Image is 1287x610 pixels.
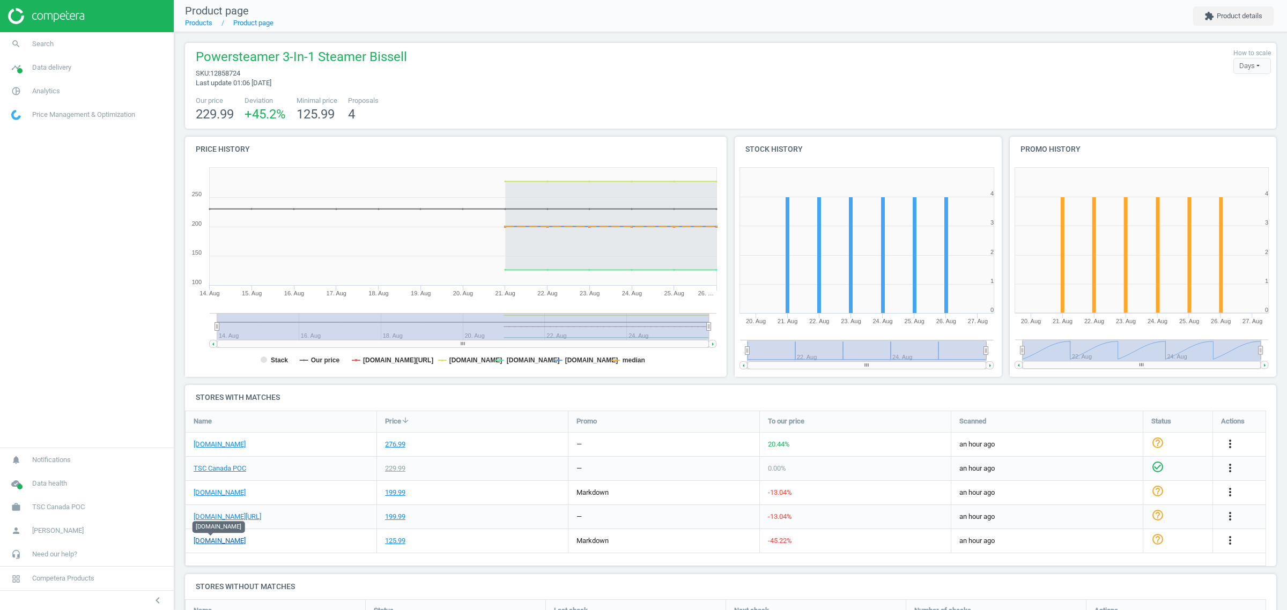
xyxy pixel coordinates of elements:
[348,96,379,106] span: Proposals
[1265,307,1268,313] text: 0
[768,440,790,448] span: 20.44 %
[194,464,246,473] a: TSC Canada POC
[1224,534,1237,548] button: more_vert
[297,96,337,106] span: Minimal price
[1116,318,1136,324] tspan: 23. Aug
[348,107,355,122] span: 4
[11,110,21,120] img: wGWNvw8QSZomAAAAABJRU5ErkJggg==
[1053,318,1072,324] tspan: 21. Aug
[809,318,829,324] tspan: 22. Aug
[768,512,792,520] span: -13.04 %
[872,318,892,324] tspan: 24. Aug
[194,512,261,522] a: [DOMAIN_NAME][URL]
[411,290,431,296] tspan: 19. Aug
[297,107,335,122] span: 125.99
[192,249,202,256] text: 150
[622,290,642,296] tspan: 24. Aug
[32,86,60,96] span: Analytics
[495,290,515,296] tspan: 21. Aug
[196,69,210,77] span: sku :
[385,536,405,546] div: 125.99
[6,81,26,101] i: pie_chart_outlined
[768,537,792,545] span: -45.22 %
[242,290,262,296] tspan: 15. Aug
[194,488,246,497] a: [DOMAIN_NAME]
[1265,219,1268,226] text: 3
[311,356,340,364] tspan: Our price
[1224,486,1237,499] i: more_vert
[32,63,71,72] span: Data delivery
[6,450,26,470] i: notifications
[185,137,727,162] h4: Price history
[623,356,645,364] tspan: median
[664,290,684,296] tspan: 25. Aug
[6,520,26,541] i: person
[1151,460,1164,473] i: check_circle_outline
[401,416,410,425] i: arrow_downward
[1265,190,1268,197] text: 4
[194,536,246,546] a: [DOMAIN_NAME]
[453,290,473,296] tspan: 20. Aug
[1151,416,1171,426] span: Status
[1148,318,1167,324] tspan: 24. Aug
[768,488,792,496] span: -13.04 %
[990,249,994,255] text: 2
[1233,49,1271,58] label: How to scale
[936,318,956,324] tspan: 26. Aug
[32,549,77,559] span: Need our help?
[368,290,388,296] tspan: 18. Aug
[1151,436,1164,449] i: help_outline
[576,464,582,473] div: —
[990,219,994,226] text: 3
[1151,533,1164,546] i: help_outline
[1265,249,1268,255] text: 2
[1010,137,1277,162] h4: Promo history
[194,440,246,449] a: [DOMAIN_NAME]
[192,220,202,227] text: 200
[1224,437,1237,451] button: more_vert
[768,464,786,472] span: 0.00 %
[1204,11,1214,21] i: extension
[576,537,609,545] span: markdown
[841,318,861,324] tspan: 23. Aug
[959,512,1135,522] span: an hour ago
[6,473,26,494] i: cloud_done
[245,107,286,122] span: +45.2 %
[990,307,994,313] text: 0
[210,69,240,77] span: 12858724
[196,96,234,106] span: Our price
[576,512,582,522] div: —
[151,594,164,607] i: chevron_left
[959,440,1135,449] span: an hour ago
[576,488,609,496] span: markdown
[32,455,71,465] span: Notifications
[768,416,804,426] span: To our price
[32,479,67,488] span: Data health
[1224,534,1237,547] i: more_vert
[959,488,1135,497] span: an hour ago
[1151,509,1164,522] i: help_outline
[968,318,988,324] tspan: 27. Aug
[6,34,26,54] i: search
[746,318,766,324] tspan: 20. Aug
[1265,278,1268,284] text: 1
[1193,6,1274,26] button: extensionProduct details
[196,79,271,87] span: Last update 01:06 [DATE]
[1224,462,1237,474] i: more_vert
[385,440,405,449] div: 276.99
[199,290,219,296] tspan: 14. Aug
[32,39,54,49] span: Search
[1242,318,1262,324] tspan: 27. Aug
[271,356,288,364] tspan: Stack
[144,593,171,607] button: chevron_left
[959,464,1135,473] span: an hour ago
[580,290,600,296] tspan: 23. Aug
[537,290,557,296] tspan: 22. Aug
[8,8,84,24] img: ajHJNr6hYgQAAAAASUVORK5CYII=
[385,464,405,473] div: 229.99
[990,190,994,197] text: 4
[185,385,1276,410] h4: Stores with matches
[32,502,85,512] span: TSC Canada POC
[1211,318,1231,324] tspan: 26. Aug
[1224,437,1237,450] i: more_vert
